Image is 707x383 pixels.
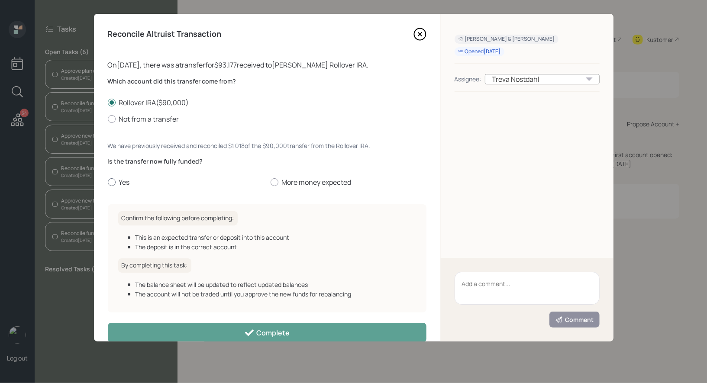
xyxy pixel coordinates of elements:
h6: Confirm the following before completing: [118,211,238,225]
label: Is the transfer now fully funded? [108,157,426,166]
div: Comment [555,315,594,324]
button: Complete [108,323,426,342]
div: Assignee: [455,74,481,84]
div: Treva Nostdahl [485,74,600,84]
label: Which account did this transfer come from? [108,77,426,86]
div: Opened [DATE] [458,48,501,55]
label: Rollover IRA ( $90,000 ) [108,98,426,107]
label: Yes [108,177,264,187]
div: The account will not be traded until you approve the new funds for rebalancing [136,290,416,299]
h6: By completing this task: [118,258,191,273]
label: More money expected [271,177,426,187]
button: Comment [549,312,600,328]
div: The balance sheet will be updated to reflect updated balances [136,280,416,289]
div: The deposit is in the correct account [136,242,416,251]
div: We have previously received and reconciled $1,018 of the $90,000 transfer from the Rollover IRA . [108,141,426,150]
div: [PERSON_NAME] & [PERSON_NAME] [458,35,555,43]
div: On [DATE] , there was a transfer for $93,177 received to [PERSON_NAME] Rollover IRA . [108,60,426,70]
div: This is an expected transfer or deposit into this account [136,233,416,242]
label: Not from a transfer [108,114,426,124]
h4: Reconcile Altruist Transaction [108,29,222,39]
div: Complete [244,328,290,338]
